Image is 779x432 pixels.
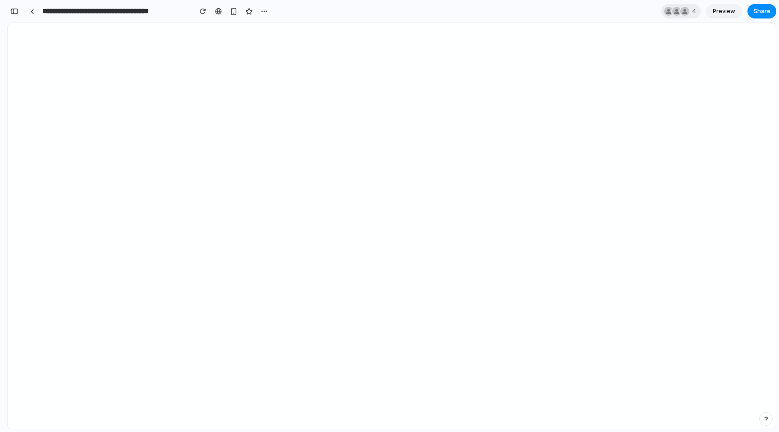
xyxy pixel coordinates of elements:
a: Preview [706,4,742,18]
span: Share [753,7,770,16]
button: Share [747,4,776,18]
div: 4 [661,4,701,18]
span: Preview [713,7,735,16]
span: 4 [692,7,699,16]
